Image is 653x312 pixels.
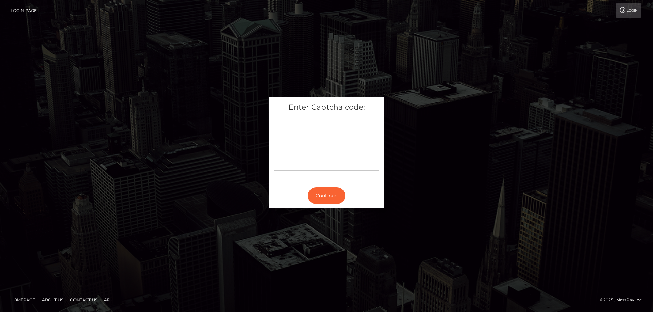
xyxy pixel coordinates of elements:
a: Contact Us [67,295,100,305]
button: Continue [308,187,345,204]
a: Login Page [11,3,37,18]
a: Login [616,3,641,18]
div: Captcha widget loading... [274,126,379,171]
div: © 2025 , MassPay Inc. [600,296,648,304]
h5: Enter Captcha code: [274,102,379,113]
a: About Us [39,295,66,305]
a: Homepage [7,295,38,305]
a: API [101,295,114,305]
